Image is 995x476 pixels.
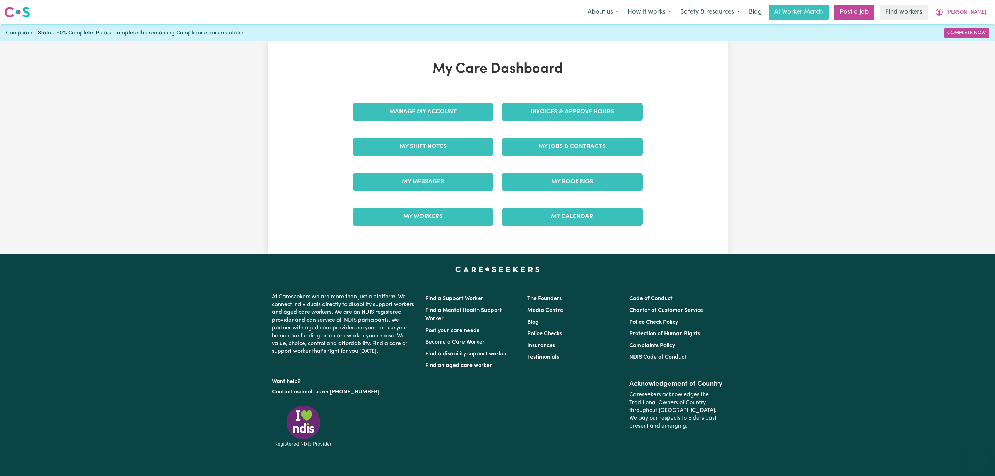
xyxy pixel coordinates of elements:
a: My Jobs & Contracts [502,138,643,156]
a: Careseekers logo [4,4,30,20]
a: Find a Support Worker [425,296,483,301]
iframe: Button to launch messaging window, conversation in progress [967,448,989,470]
a: Become a Care Worker [425,339,485,345]
a: My Bookings [502,173,643,191]
a: My Workers [353,208,493,226]
h1: My Care Dashboard [349,61,647,78]
a: Charter of Customer Service [629,308,703,313]
a: Invoices & Approve Hours [502,103,643,121]
a: Complete Now [944,28,989,38]
a: Find workers [880,5,928,20]
a: Manage My Account [353,103,493,121]
a: Find a Mental Health Support Worker [425,308,502,322]
button: About us [583,5,623,20]
a: Blog [527,320,539,325]
button: Safety & resources [676,5,744,20]
p: Careseekers acknowledges the Traditional Owners of Country throughout [GEOGRAPHIC_DATA]. We pay o... [629,388,723,433]
button: My Account [931,5,991,20]
a: Blog [744,5,766,20]
a: My Messages [353,173,493,191]
a: My Shift Notes [353,138,493,156]
img: Careseekers logo [4,6,30,18]
a: The Founders [527,296,562,301]
a: Police Checks [527,331,562,337]
button: How it works [623,5,676,20]
a: Careseekers home page [455,267,540,272]
a: call us on [PHONE_NUMBER] [305,389,379,395]
a: Protection of Human Rights [629,331,700,337]
a: Testimonials [527,354,559,360]
a: Complaints Policy [629,343,675,348]
a: AI Worker Match [769,5,829,20]
a: My Calendar [502,208,643,226]
img: Registered NDIS provider [272,404,335,448]
p: Want help? [272,375,417,385]
a: Code of Conduct [629,296,673,301]
span: [PERSON_NAME] [946,9,986,16]
a: Post a job [834,5,874,20]
a: Find a disability support worker [425,351,507,357]
a: Post your care needs [425,328,479,333]
a: Find an aged care worker [425,363,492,368]
a: Media Centre [527,308,563,313]
a: Insurances [527,343,555,348]
h2: Acknowledgement of Country [629,380,723,388]
p: or [272,385,417,399]
a: Contact us [272,389,300,395]
a: NDIS Code of Conduct [629,354,686,360]
a: Police Check Policy [629,320,678,325]
p: At Careseekers we are more than just a platform. We connect individuals directly to disability su... [272,290,417,358]
span: Compliance Status: 50% Complete. Please complete the remaining Compliance documentation. [6,29,248,37]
